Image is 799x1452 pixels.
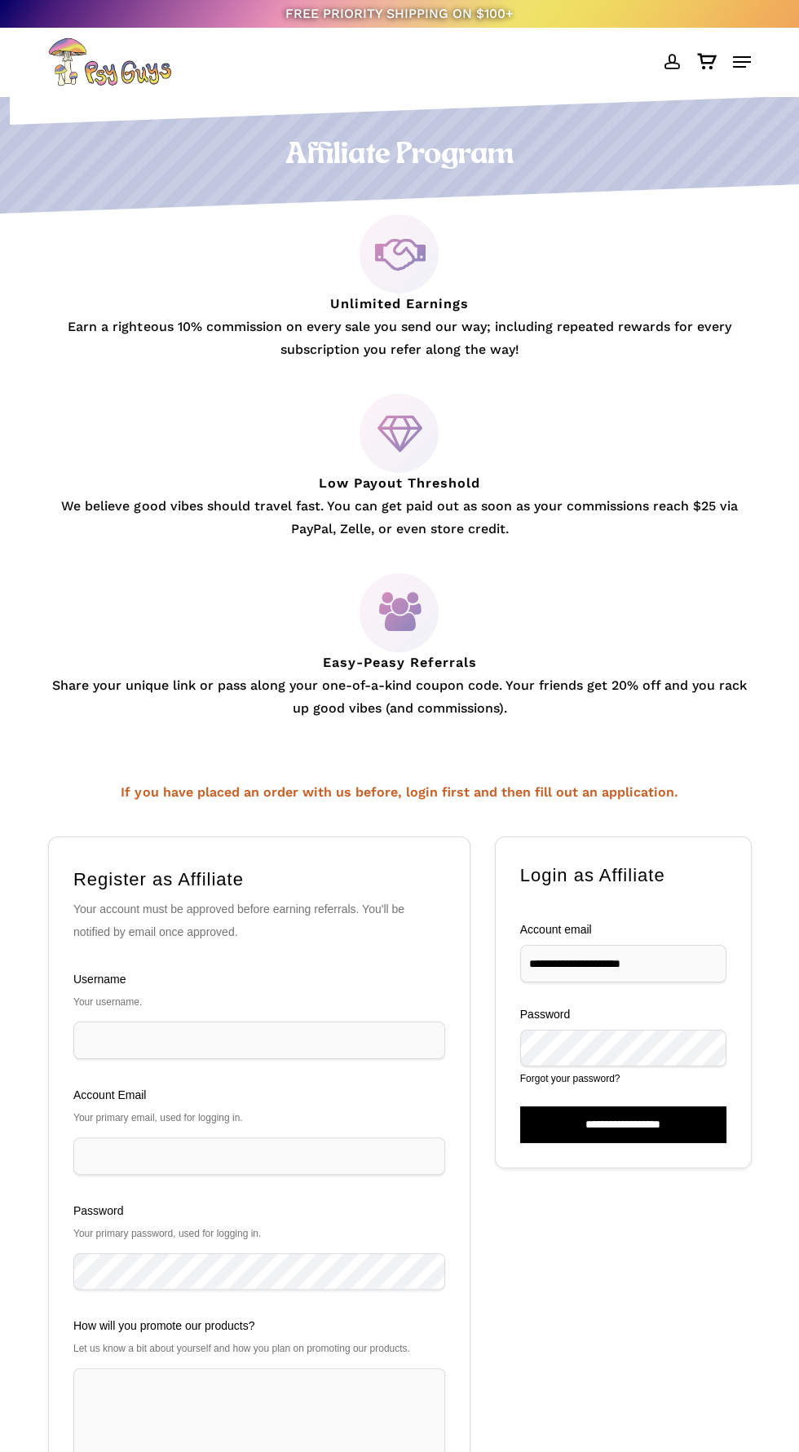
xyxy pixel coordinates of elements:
[520,1073,620,1084] a: Forgot your password?
[520,918,726,941] label: Account email
[48,38,172,86] img: PsyGuys
[73,1106,445,1129] p: Your primary email, used for logging in.
[330,296,469,311] strong: Unlimited Earnings
[319,475,480,491] strong: Low Payout Threshold
[73,1337,445,1360] p: Let us know a bit about yourself and how you plan on promoting our products.
[73,968,445,991] div: Username
[73,866,445,894] h2: Register as Affiliate
[322,655,476,670] strong: Easy-Peasy Referrals
[688,38,725,86] a: Cart
[73,991,445,1013] p: Your username.
[48,495,751,541] p: We believe good vibes should travel fast. You can get paid out as soon as your commissions reach ...
[73,1199,445,1222] div: Password
[48,674,751,720] p: Share your unique link or pass along your one-of-a-kind coupon code. Your friends get 20% off and...
[121,784,678,800] strong: If you have placed an order with us before, login first and then fill out an application.
[48,137,751,174] h1: Affiliate Program
[73,898,429,943] p: Your account must be approved before earning referrals. You'll be notified by email once approved.
[520,862,710,889] h2: Login as Affiliate
[733,54,751,70] a: Navigation Menu
[73,1314,445,1337] div: How will you promote our products?
[73,1222,445,1245] p: Your primary password, used for logging in.
[520,1003,726,1026] label: Password
[48,316,751,361] p: Earn a righteous 10% commission on every sale you send our way; including repeated rewards for ev...
[73,1083,445,1106] div: Account Email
